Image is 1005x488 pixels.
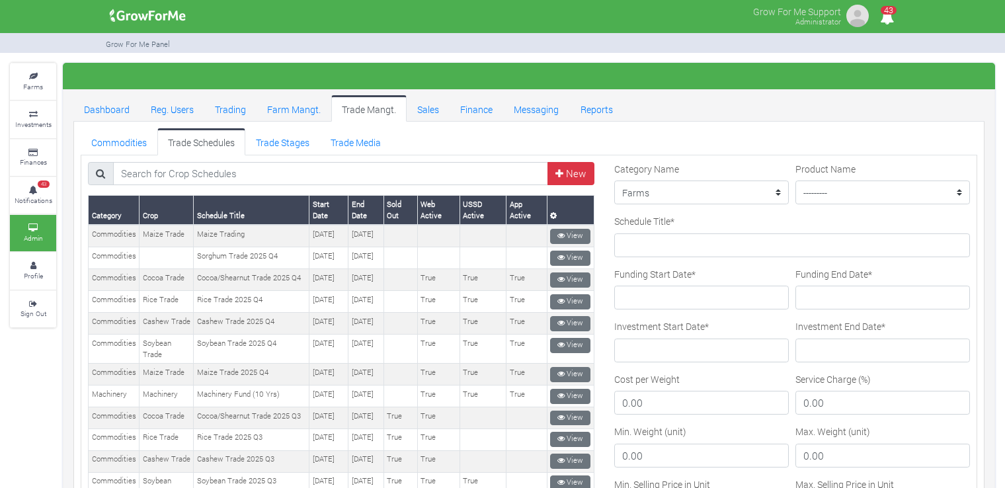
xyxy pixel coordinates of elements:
label: Funding End Date [795,267,872,281]
td: Commodities [89,313,140,335]
td: Cocoa/Shearnut Trade 2025 Q3 [194,407,309,429]
img: growforme image [844,3,871,29]
td: Machinery [140,386,194,407]
th: Web Active [417,196,460,225]
td: Commodities [89,269,140,291]
label: Cost per Weight [614,372,680,386]
th: App Active [506,196,547,225]
td: Commodities [89,225,140,247]
th: End Date [348,196,384,225]
td: Commodities [89,247,140,269]
td: [DATE] [309,269,348,291]
td: True [383,450,417,472]
a: Sales [407,95,450,122]
a: Reg. Users [140,95,204,122]
td: Maize Trade [140,225,194,247]
a: Trade Mangt. [331,95,407,122]
td: Cashew Trade [140,313,194,335]
td: True [460,291,506,313]
td: True [506,364,547,386]
td: Machinery Fund (10 Yrs) [194,386,309,407]
label: Min. Weight (unit) [614,425,686,438]
small: Investments [15,120,52,129]
th: Crop [140,196,194,225]
a: 43 [874,13,900,25]
td: [DATE] [348,269,384,291]
a: Admin [10,215,56,251]
th: Sold Out [383,196,417,225]
a: Profile [10,253,56,289]
td: Commodities [89,364,140,386]
label: Product Name [795,162,856,176]
a: Sign Out [10,291,56,327]
td: True [460,364,506,386]
input: Search for Crop Schedules [113,162,549,186]
td: [DATE] [309,247,348,269]
td: [DATE] [309,335,348,364]
a: Trade Schedules [157,128,245,155]
td: Maize Trade [140,364,194,386]
small: Finances [20,157,47,167]
td: Commodities [89,450,140,472]
td: True [383,428,417,450]
td: Maize Trade 2025 Q4 [194,364,309,386]
td: Rice Trade 2025 Q3 [194,428,309,450]
a: Messaging [503,95,569,122]
a: Trading [204,95,257,122]
td: [DATE] [309,313,348,335]
a: View [550,272,590,288]
p: Grow For Me Support [753,3,841,19]
td: True [417,291,460,313]
a: View [550,294,590,309]
td: True [417,450,460,472]
td: [DATE] [348,313,384,335]
a: View [550,338,590,353]
td: Commodities [89,335,140,364]
td: True [460,269,506,291]
td: [DATE] [309,450,348,472]
label: Category Name [614,162,679,176]
span: 43 [881,6,897,15]
td: Commodities [89,291,140,313]
td: True [506,291,547,313]
td: Machinery [89,386,140,407]
td: Soybean Trade 2025 Q4 [194,335,309,364]
a: View [550,229,590,244]
td: True [417,428,460,450]
small: Profile [24,271,43,280]
small: Admin [24,233,43,243]
td: True [417,313,460,335]
td: [DATE] [309,386,348,407]
a: Dashboard [73,95,140,122]
img: growforme image [105,3,190,29]
th: USSD Active [460,196,506,225]
small: Notifications [15,196,52,205]
td: [DATE] [309,428,348,450]
a: View [550,316,590,331]
small: Administrator [795,17,841,26]
td: [DATE] [309,225,348,247]
td: Commodities [89,407,140,429]
td: [DATE] [348,450,384,472]
a: Finances [10,140,56,176]
td: [DATE] [348,386,384,407]
td: True [460,313,506,335]
td: [DATE] [309,364,348,386]
td: [DATE] [348,291,384,313]
td: [DATE] [309,291,348,313]
th: Start Date [309,196,348,225]
a: Reports [570,95,623,122]
label: Investment Start Date [614,319,709,333]
a: New [547,162,594,186]
td: Cashew Trade [140,450,194,472]
td: True [417,335,460,364]
label: Funding Start Date [614,267,696,281]
a: View [550,389,590,404]
td: True [506,335,547,364]
td: Cashew Trade 2025 Q3 [194,450,309,472]
a: Finance [450,95,503,122]
label: Max. Weight (unit) [795,425,870,438]
td: Rice Trade 2025 Q4 [194,291,309,313]
td: Commodities [89,428,140,450]
td: [DATE] [309,407,348,429]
